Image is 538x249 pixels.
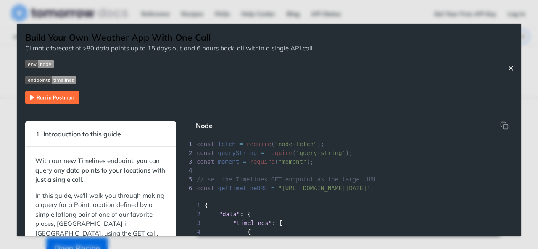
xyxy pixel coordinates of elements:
[268,149,293,156] span: require
[243,158,246,165] span: =
[185,210,203,219] span: 2
[25,75,314,85] span: Expand image
[197,149,353,156] span: ( );
[504,64,517,72] button: Close Recipe
[25,93,79,101] a: Expand image
[271,185,274,191] span: =
[197,185,214,191] span: const
[185,210,521,219] div: : {
[500,121,509,130] svg: hidden
[185,140,193,149] div: 1
[185,201,203,210] span: 1
[197,158,214,165] span: const
[30,126,127,142] span: 1. Introduction to this guide
[35,157,165,183] strong: With our new Timelines endpoint, you can query any data points to your locations with just a sing...
[296,149,345,156] span: 'query-string'
[185,228,203,236] span: 4
[185,175,193,184] div: 5
[218,141,236,147] span: fetch
[197,176,377,183] span: // set the Timelines GET endpoint as the target URL
[189,117,219,134] button: Node
[239,141,243,147] span: =
[25,44,314,53] p: Climatic forecast of >80 data points up to 15 days out and 6 hours back, all within a single API ...
[35,191,166,239] p: In this guide, we'll walk you through making a query for a Point location defined by a simple lat...
[496,117,513,134] button: Copy
[197,141,214,147] span: const
[278,158,306,165] span: "moment"
[218,158,240,165] span: moment
[25,60,54,68] img: env
[218,185,268,191] span: getTimelineURL
[246,141,271,147] span: require
[278,185,370,191] span: "[URL][DOMAIN_NAME][DATE]"
[275,141,317,147] span: "node-fetch"
[185,149,193,157] div: 2
[250,158,274,165] span: require
[261,149,264,156] span: =
[185,219,521,228] div: : [
[197,185,374,191] span: ;
[233,220,272,226] span: "timelines"
[25,59,314,69] span: Expand image
[25,76,76,84] img: endpoint
[185,219,203,228] span: 3
[219,211,240,218] span: "data"
[25,91,79,104] img: Run in Postman
[185,157,193,166] div: 3
[185,201,521,210] div: {
[197,149,214,156] span: const
[197,141,324,147] span: ( );
[218,149,257,156] span: queryString
[185,184,193,193] div: 6
[185,228,521,236] div: {
[25,32,314,44] h1: Build Your Own Weather App With One Call
[185,166,193,175] div: 4
[197,158,314,165] span: ( );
